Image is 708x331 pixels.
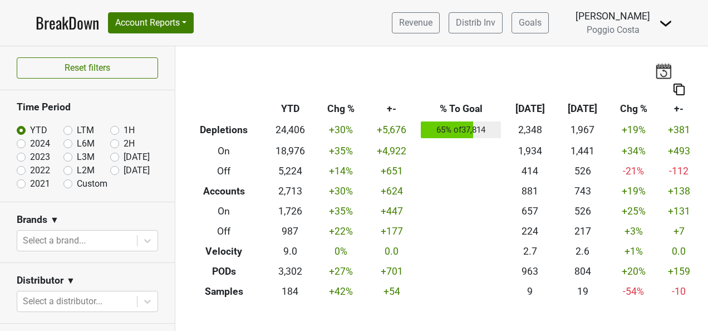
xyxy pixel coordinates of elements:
[366,261,418,281] td: +701
[316,241,365,261] td: 0 %
[366,99,418,119] th: +-
[77,164,95,177] label: L2M
[77,177,107,191] label: Custom
[184,241,264,261] th: Velocity
[655,63,672,79] img: last_updated_date
[609,161,658,181] td: -21 %
[184,201,264,221] th: On
[609,141,658,161] td: +34 %
[609,99,658,119] th: Chg %
[587,25,640,35] span: Poggio Costa
[184,261,264,281] th: PODs
[17,57,158,79] button: Reset filters
[30,150,50,164] label: 2023
[264,201,316,221] td: 1,726
[316,181,365,201] td: +30 %
[264,99,316,119] th: YTD
[124,150,150,164] label: [DATE]
[184,281,264,301] th: Samples
[658,281,700,301] td: -10
[557,141,609,161] td: 1,441
[17,214,47,226] h3: Brands
[557,201,609,221] td: 526
[658,201,700,221] td: +131
[504,119,556,142] td: 2,348
[124,137,135,150] label: 2H
[366,119,418,142] td: +5,676
[264,181,316,201] td: 2,713
[264,241,316,261] td: 9.0
[504,261,556,281] td: 963
[184,141,264,161] th: On
[36,11,99,35] a: BreakDown
[264,261,316,281] td: 3,302
[77,124,94,137] label: LTM
[366,201,418,221] td: +447
[557,221,609,241] td: 217
[17,101,158,113] h3: Time Period
[658,99,700,119] th: +-
[609,201,658,221] td: +25 %
[108,12,194,33] button: Account Reports
[184,119,264,142] th: Depletions
[658,181,700,201] td: +138
[504,241,556,261] td: 2.7
[264,119,316,142] td: 24,406
[504,161,556,181] td: 414
[366,141,418,161] td: +4,922
[557,161,609,181] td: 526
[418,99,504,119] th: % To Goal
[77,137,95,150] label: L6M
[658,241,700,261] td: 0.0
[316,99,365,119] th: Chg %
[504,99,556,119] th: [DATE]
[184,181,264,201] th: Accounts
[609,281,658,301] td: -54 %
[30,124,47,137] label: YTD
[392,12,440,33] a: Revenue
[557,261,609,281] td: 804
[50,213,59,227] span: ▼
[366,181,418,201] td: +624
[30,137,50,150] label: 2024
[366,241,418,261] td: 0.0
[17,275,63,286] h3: Distributor
[366,161,418,181] td: +651
[673,84,685,95] img: Copy to clipboard
[264,281,316,301] td: 184
[504,201,556,221] td: 657
[30,177,50,191] label: 2021
[512,12,549,33] a: Goals
[366,221,418,241] td: +177
[77,150,95,164] label: L3M
[658,119,700,142] td: +381
[449,12,503,33] a: Distrib Inv
[609,221,658,241] td: +3 %
[504,141,556,161] td: 1,934
[609,181,658,201] td: +19 %
[658,261,700,281] td: +159
[504,181,556,201] td: 881
[316,261,365,281] td: +27 %
[316,201,365,221] td: +35 %
[316,161,365,181] td: +14 %
[504,221,556,241] td: 224
[316,141,365,161] td: +35 %
[658,161,700,181] td: -112
[576,9,650,23] div: [PERSON_NAME]
[184,161,264,181] th: Off
[504,281,556,301] td: 9
[609,261,658,281] td: +20 %
[557,281,609,301] td: 19
[366,281,418,301] td: +54
[658,221,700,241] td: +7
[316,281,365,301] td: +42 %
[184,221,264,241] th: Off
[264,141,316,161] td: 18,976
[316,221,365,241] td: +22 %
[557,99,609,119] th: [DATE]
[658,141,700,161] td: +493
[557,181,609,201] td: 743
[124,164,150,177] label: [DATE]
[66,274,75,288] span: ▼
